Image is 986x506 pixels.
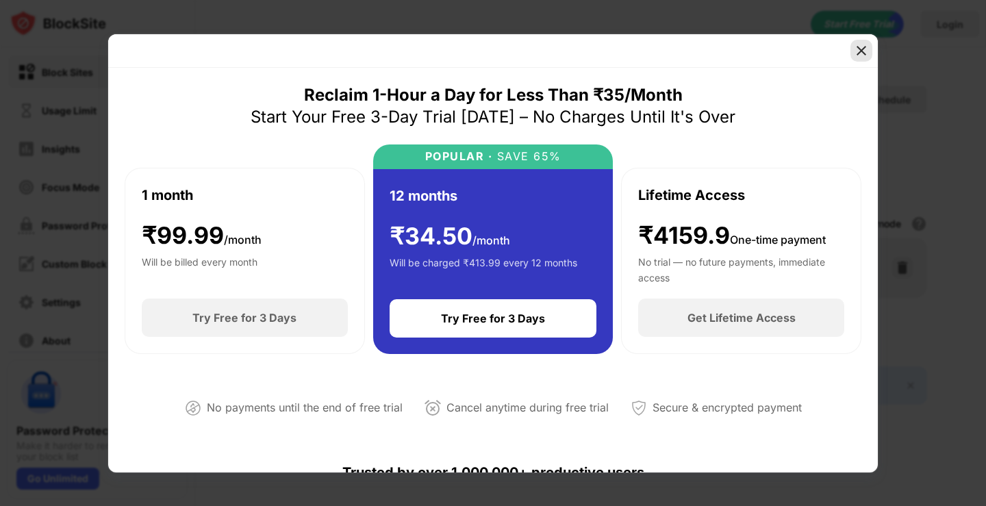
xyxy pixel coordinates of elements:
span: /month [224,233,262,246]
div: Lifetime Access [638,185,745,205]
img: cancel-anytime [425,400,441,416]
div: SAVE 65% [492,150,561,163]
div: ₹ 99.99 [142,222,262,250]
div: POPULAR · [425,150,493,163]
div: No trial — no future payments, immediate access [638,255,844,282]
img: secured-payment [631,400,647,416]
div: Try Free for 3 Days [192,311,296,325]
div: Secure & encrypted payment [653,398,802,418]
div: Will be charged ₹413.99 every 12 months [390,255,577,283]
div: Will be billed every month [142,255,257,282]
div: 1 month [142,185,193,205]
div: Cancel anytime during free trial [446,398,609,418]
div: ₹4159.9 [638,222,826,250]
div: ₹ 34.50 [390,223,510,251]
span: /month [472,233,510,247]
div: Reclaim 1-Hour a Day for Less Than ₹35/Month [304,84,683,106]
span: One-time payment [730,233,826,246]
div: 12 months [390,186,457,206]
div: No payments until the end of free trial [207,398,403,418]
img: not-paying [185,400,201,416]
div: Try Free for 3 Days [441,312,545,325]
div: Get Lifetime Access [687,311,796,325]
div: Trusted by over 1,000,000+ productive users [125,440,861,505]
div: Start Your Free 3-Day Trial [DATE] – No Charges Until It's Over [251,106,735,128]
